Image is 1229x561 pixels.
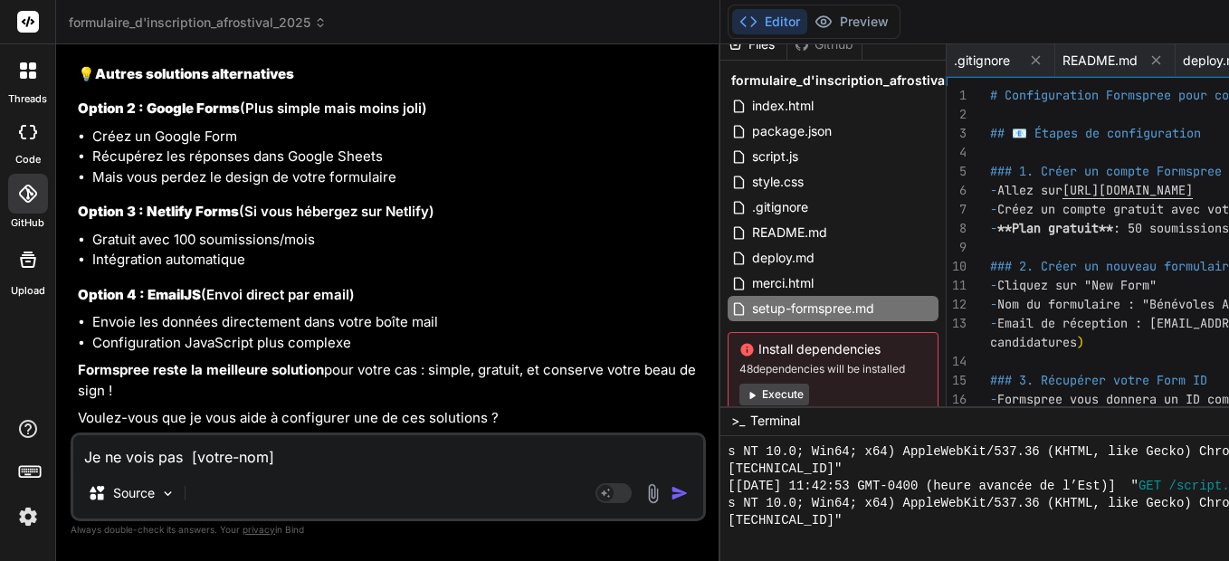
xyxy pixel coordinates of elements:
[750,95,815,117] span: index.html
[990,391,997,407] span: -
[731,71,987,90] span: formulaire_d'inscription_afrostival_2025
[728,512,842,529] span: [TECHNICAL_ID]"
[990,296,997,312] span: -
[947,314,967,333] div: 13
[15,152,41,167] label: code
[947,352,967,371] div: 14
[750,247,816,269] span: deploy.md
[78,100,240,117] strong: Option 2 : Google Forms
[750,120,834,142] span: package.json
[997,277,1157,293] span: Cliquez sur "New Form"
[78,285,702,306] h3: (Envoi direct par email)
[947,295,967,314] div: 12
[750,272,815,294] span: merci.html
[728,461,842,478] span: [TECHNICAL_ID]"
[1062,182,1193,198] span: [URL][DOMAIN_NAME]
[947,219,967,238] div: 8
[78,202,702,223] h3: (Si vous hébergez sur Netlify)
[947,162,967,181] div: 5
[1062,52,1138,70] span: README.md
[731,412,745,430] span: >_
[990,125,1201,141] span: ## 📧 Étapes de configuration
[720,35,786,53] div: Files
[728,478,1138,495] span: [[DATE] 11:42:53 GMT-0400 (heure avancée de l’Est)] "
[11,215,44,231] label: GitHub
[160,486,176,501] img: Pick Models
[990,334,1077,350] span: candidatures
[92,127,702,147] li: Créez un Google Form
[671,484,689,502] img: icon
[643,483,663,504] img: attachment
[947,181,967,200] div: 6
[990,163,1222,179] span: ### 1. Créer un compte Formspree
[732,9,807,34] button: Editor
[13,501,43,532] img: settings
[113,484,155,502] p: Source
[78,360,702,401] p: pour votre cas : simple, gratuit, et conserve votre beau design !
[947,276,967,295] div: 11
[947,86,967,105] div: 1
[739,362,927,376] span: 48 dependencies will be installed
[947,143,967,162] div: 4
[750,298,876,319] span: setup-formspree.md
[990,277,997,293] span: -
[739,384,809,405] button: Execute
[92,147,702,167] li: Récupérez les réponses dans Google Sheets
[750,196,810,218] span: .gitignore
[92,250,702,271] li: Intégration automatique
[92,312,702,333] li: Envoie les données directement dans votre boîte mail
[947,390,967,409] div: 16
[990,372,1207,388] span: ### 3. Récupérer votre Form ID
[11,283,45,299] label: Upload
[92,333,702,354] li: Configuration JavaScript plus complexe
[990,182,997,198] span: -
[78,286,201,303] strong: Option 4 : EmailJS
[947,257,967,276] div: 10
[78,203,239,220] strong: Option 3 : Netlify Forms
[750,222,829,243] span: README.md
[787,35,862,53] div: Github
[73,435,703,468] textarea: Je ne vois pas [votre-nom]
[739,340,927,358] span: Install dependencies
[750,146,800,167] span: script.js
[69,14,327,32] span: formulaire_d'inscription_afrostival_2025
[78,99,702,119] h3: (Plus simple mais moins joli)
[1077,334,1084,350] span: )
[990,315,997,331] span: -
[1138,478,1161,495] span: GET
[947,371,967,390] div: 15
[750,412,800,430] span: Terminal
[954,52,1010,70] span: .gitignore
[947,124,967,143] div: 3
[78,361,324,378] strong: Formspree reste la meilleure solution
[990,220,997,236] span: -
[997,182,1062,198] span: Allez sur
[947,238,967,257] div: 9
[92,230,702,251] li: Gratuit avec 100 soumissions/mois
[8,91,47,107] label: threads
[95,65,294,82] strong: Autres solutions alternatives
[78,64,702,85] h2: 💡
[78,408,702,429] p: Voulez-vous que je vous aide à configurer une de ces solutions ?
[947,105,967,124] div: 2
[243,524,275,535] span: privacy
[750,171,805,193] span: style.css
[807,9,896,34] button: Preview
[92,167,702,188] li: Mais vous perdez le design de votre formulaire
[947,200,967,219] div: 7
[990,201,997,217] span: -
[71,521,706,538] p: Always double-check its answers. Your in Bind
